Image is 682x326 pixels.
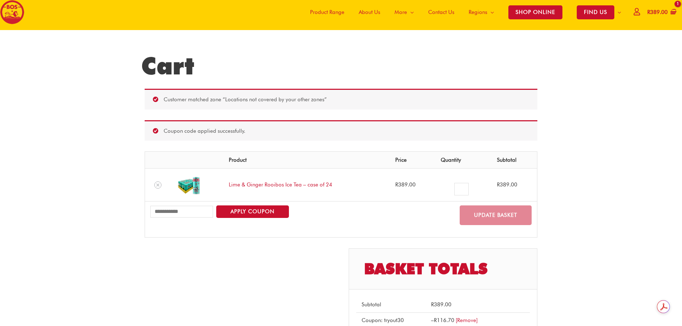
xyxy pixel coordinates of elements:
a: Remove Lime & Ginger Rooibos Ice Tea - case of 24 from cart [154,181,161,189]
th: Product [223,152,390,168]
input: Product quantity [454,183,468,195]
span: FIND US [577,5,614,19]
th: Subtotal [492,152,537,168]
bdi: 389.00 [395,181,416,188]
span: Contact Us [428,1,454,23]
th: Price [390,152,435,168]
span: R [431,301,434,308]
th: Quantity [435,152,492,168]
a: View Shopping Cart, 1 items [646,4,677,20]
span: R [647,9,650,15]
div: Coupon code applied successfully. [145,120,537,141]
h2: Basket totals [349,249,537,289]
button: Update basket [460,205,532,225]
bdi: 389.00 [497,181,517,188]
span: R [434,317,437,323]
a: Lime & Ginger Rooibos Ice Tea – case of 24 [229,181,332,188]
img: Lime & Ginger Rooibos Ice Tea - case of 24 [176,172,202,198]
span: More [395,1,407,23]
h1: Cart [141,52,541,80]
th: Subtotal [356,297,426,312]
bdi: 389.00 [431,301,451,308]
span: R [395,181,398,188]
button: Apply coupon [216,205,289,218]
span: SHOP ONLINE [508,5,562,19]
bdi: 389.00 [647,9,668,15]
a: Remove tryout30 coupon [456,317,478,323]
span: About Us [359,1,380,23]
div: Customer matched zone “Locations not covered by your other zones” [145,89,537,110]
span: R [497,181,500,188]
span: 116.70 [434,317,454,323]
span: Product Range [310,1,344,23]
span: Regions [469,1,487,23]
